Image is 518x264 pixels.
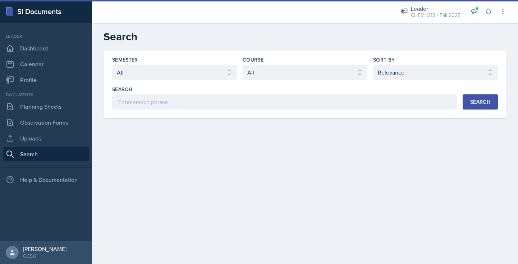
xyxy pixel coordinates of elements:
div: GCSU [23,252,67,260]
a: Uploads [3,131,89,146]
a: Planning Sheets [3,99,89,114]
a: Observation Forms [3,115,89,130]
a: Dashboard [3,41,89,55]
label: Course [243,56,263,63]
div: CHEM 1212 / Fall 2025 [411,12,460,19]
div: Help & Documentation [3,173,89,187]
a: Calendar [3,57,89,71]
div: Documents [3,91,89,98]
div: Leader [3,33,89,40]
input: Enter search phrase [112,94,457,109]
label: Sort By [373,56,395,63]
div: Leader [411,4,460,13]
a: Profile [3,73,89,87]
div: [PERSON_NAME] [23,245,67,252]
div: Search [470,99,490,105]
h2: Search [104,30,506,43]
button: Search [463,94,498,109]
label: Search [112,86,132,93]
label: Semester [112,56,138,63]
a: Search [3,147,89,161]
